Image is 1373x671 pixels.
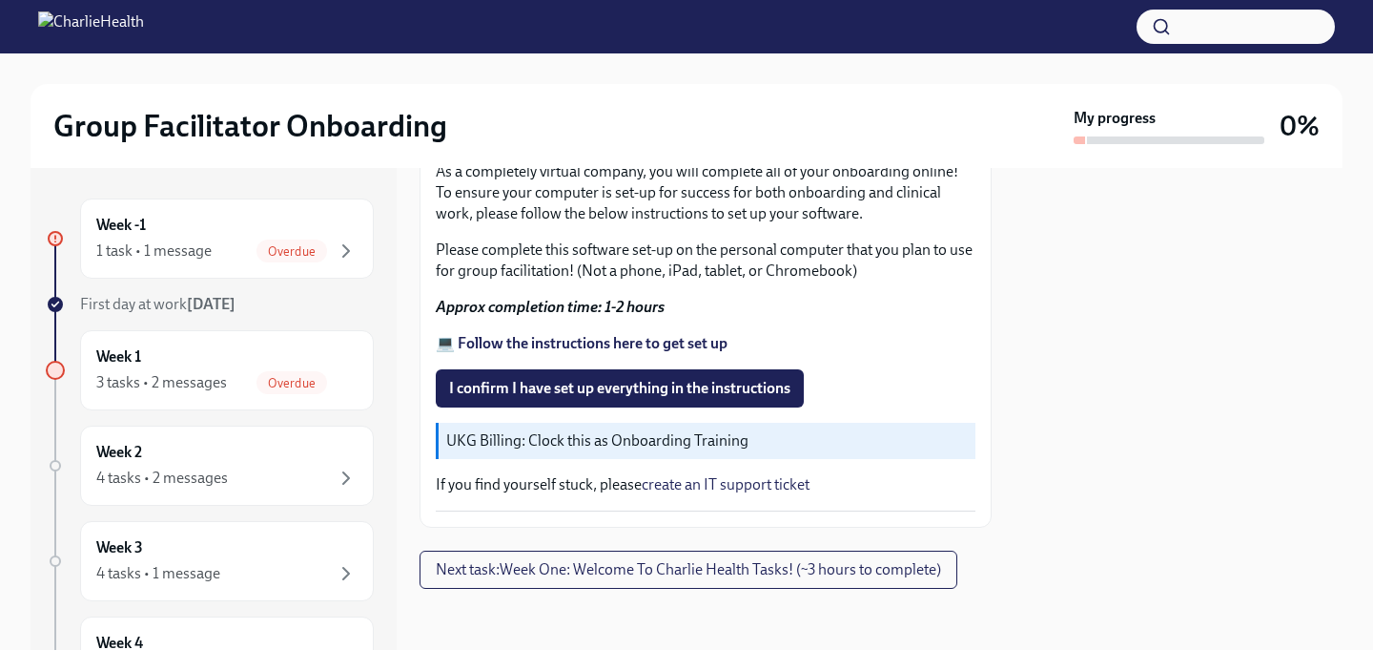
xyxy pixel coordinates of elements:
h3: 0% [1280,109,1320,143]
span: Overdue [256,376,327,390]
strong: Approx completion time: 1-2 hours [436,298,665,316]
span: First day at work [80,295,236,313]
h6: Week 1 [96,346,141,367]
div: 4 tasks • 2 messages [96,468,228,489]
p: As a completely virtual company, you will complete all of your onboarding online! To ensure your ... [436,161,975,224]
a: Week -11 task • 1 messageOverdue [46,199,374,279]
img: CharlieHealth [38,11,144,42]
h6: Week 2 [96,442,142,463]
p: If you find yourself stuck, please [436,474,975,495]
p: Please complete this software set-up on the personal computer that you plan to use for group faci... [436,240,975,282]
a: Week 13 tasks • 2 messagesOverdue [46,330,374,410]
h6: Week 3 [96,537,143,558]
strong: [DATE] [187,295,236,313]
button: I confirm I have set up everything in the instructions [436,369,804,408]
div: 3 tasks • 2 messages [96,372,227,393]
a: 💻 Follow the instructions here to get set up [436,334,727,352]
span: I confirm I have set up everything in the instructions [449,379,790,398]
span: Overdue [256,244,327,259]
h6: Week 4 [96,633,143,654]
div: 1 task • 1 message [96,241,212,262]
button: Next task:Week One: Welcome To Charlie Health Tasks! (~3 hours to complete) [420,551,957,589]
a: Week 24 tasks • 2 messages [46,426,374,506]
h2: Group Facilitator Onboarding [53,107,447,145]
a: create an IT support ticket [642,475,809,493]
h6: Week -1 [96,215,146,236]
a: Week 34 tasks • 1 message [46,521,374,601]
p: UKG Billing: Clock this as Onboarding Training [446,430,968,451]
a: First day at work[DATE] [46,294,374,315]
strong: My progress [1074,108,1156,129]
span: Next task : Week One: Welcome To Charlie Health Tasks! (~3 hours to complete) [436,560,941,579]
div: 4 tasks • 1 message [96,563,220,584]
